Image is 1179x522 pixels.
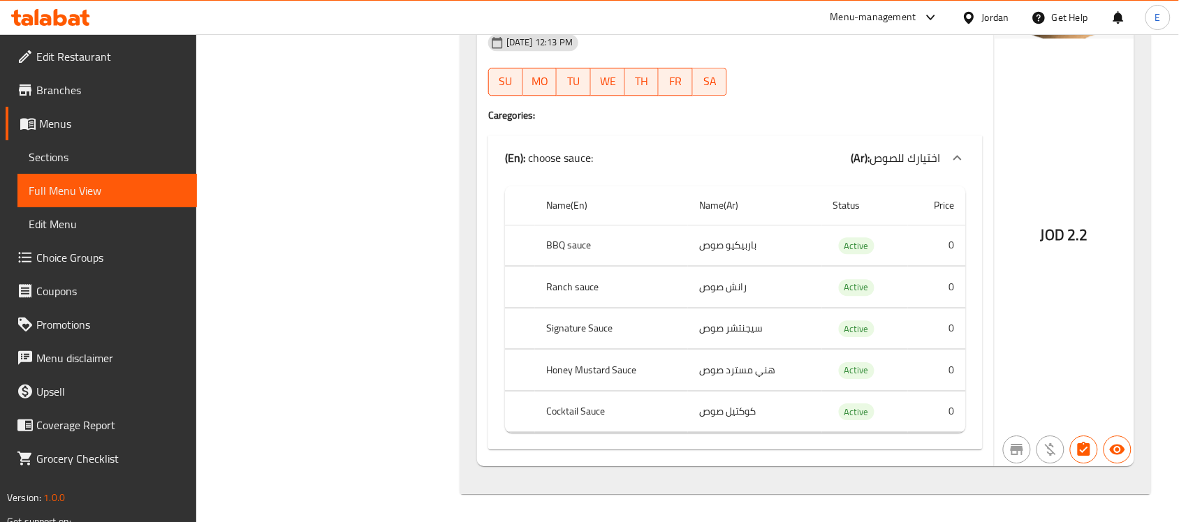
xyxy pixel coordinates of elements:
div: (En): choose sauce:(Ar):اختيارك للصوص [488,135,983,180]
a: Coupons [6,274,197,308]
a: Grocery Checklist [6,442,197,475]
button: WE [591,68,625,96]
td: سيجنتشر صوص [688,308,821,349]
span: Active [839,238,874,254]
th: Price [908,186,966,225]
span: Promotions [36,316,186,333]
td: 0 [908,350,966,391]
p: choose sauce: [505,149,593,166]
span: Active [839,362,874,378]
span: Sections [29,149,186,165]
th: Name(En) [535,186,688,225]
th: Status [822,186,909,225]
div: Active [839,237,874,254]
span: Coverage Report [36,417,186,433]
th: Signature Sauce [535,308,688,349]
td: رانش صوص [688,267,821,308]
div: Menu-management [830,9,916,26]
h4: Caregories: [488,108,983,122]
td: باربيكيو صوص [688,225,821,266]
span: Branches [36,82,186,98]
span: 2.2 [1067,221,1088,248]
a: Sections [17,140,197,174]
span: MO [529,71,552,91]
a: Full Menu View [17,174,197,207]
a: Coverage Report [6,408,197,442]
a: Menu disclaimer [6,341,197,375]
span: WE [596,71,620,91]
span: Edit Restaurant [36,48,186,65]
td: كوكتيل صوص [688,391,821,432]
span: Active [839,404,874,420]
span: Full Menu View [29,182,186,199]
span: FR [664,71,687,91]
button: SU [488,68,523,96]
button: Available [1104,435,1132,463]
span: TU [562,71,585,91]
span: Grocery Checklist [36,450,186,467]
span: Menus [39,115,186,132]
th: Honey Mustard Sauce [535,350,688,391]
a: Branches [6,73,197,107]
span: اختيارك للصوص [870,147,941,168]
span: SA [698,71,722,91]
span: SU [495,71,518,91]
td: 0 [908,308,966,349]
td: هني مسترد صوص [688,350,821,391]
a: Promotions [6,308,197,341]
button: SA [693,68,727,96]
a: Edit Restaurant [6,40,197,73]
span: Coupons [36,283,186,299]
button: TH [625,68,659,96]
span: Version: [7,489,41,507]
th: Name(Ar) [688,186,821,225]
button: TU [557,68,591,96]
span: TH [631,71,654,91]
button: FR [659,68,693,96]
span: Active [839,321,874,337]
a: Menus [6,107,197,140]
td: 0 [908,391,966,432]
td: 0 [908,225,966,266]
th: Ranch sauce [535,267,688,308]
table: choices table [505,186,966,433]
td: 0 [908,267,966,308]
a: Upsell [6,375,197,408]
button: Has choices [1070,435,1098,463]
span: Upsell [36,383,186,400]
span: 1.0.0 [43,489,65,507]
span: Menu disclaimer [36,350,186,366]
th: BBQ sauce [535,225,688,266]
b: (En): [505,147,525,168]
div: Active [839,279,874,296]
span: JOD [1041,221,1064,248]
a: Choice Groups [6,241,197,274]
b: (Ar): [851,147,870,168]
span: E [1155,10,1161,25]
a: Edit Menu [17,207,197,241]
span: Edit Menu [29,216,186,232]
th: Cocktail Sauce [535,391,688,432]
button: MO [523,68,557,96]
button: Not branch specific item [1003,435,1031,463]
span: Choice Groups [36,249,186,266]
div: Active [839,362,874,379]
button: Purchased item [1037,435,1064,463]
div: Jordan [982,10,1009,25]
span: Active [839,279,874,295]
span: [DATE] 12:13 PM [501,36,578,49]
